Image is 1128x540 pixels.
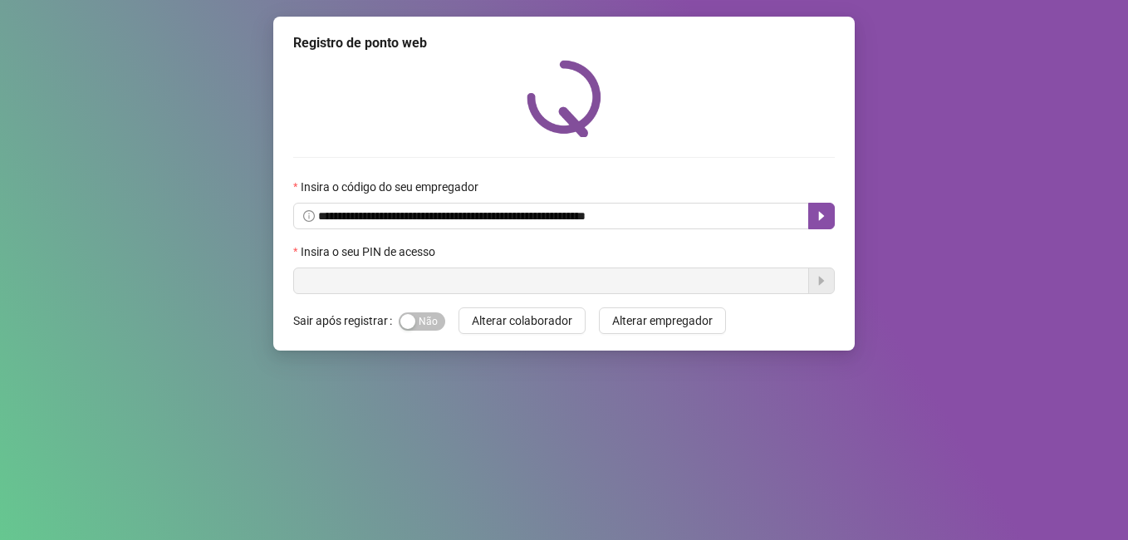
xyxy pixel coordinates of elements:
[293,243,446,261] label: Insira o seu PIN de acesso
[815,209,828,223] span: caret-right
[527,60,601,137] img: QRPoint
[293,178,489,196] label: Insira o código do seu empregador
[293,33,835,53] div: Registro de ponto web
[293,307,399,334] label: Sair após registrar
[459,307,586,334] button: Alterar colaborador
[599,307,726,334] button: Alterar empregador
[612,312,713,330] span: Alterar empregador
[303,210,315,222] span: info-circle
[472,312,572,330] span: Alterar colaborador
